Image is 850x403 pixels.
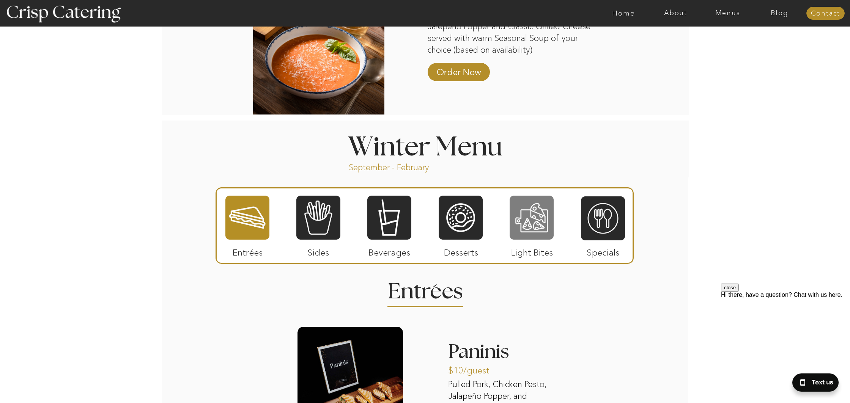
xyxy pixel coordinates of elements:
[721,284,850,375] iframe: podium webchat widget prompt
[448,342,554,366] h3: Paninis
[774,365,850,403] iframe: podium webchat widget bubble
[364,240,414,262] p: Beverages
[702,9,754,17] a: Menus
[293,240,343,262] p: Sides
[598,9,650,17] a: Home
[448,358,499,379] p: $10/guest
[349,162,453,171] p: September - February
[650,9,702,17] a: About
[806,10,845,17] a: Contact
[507,240,557,262] p: Light Bites
[436,240,486,262] p: Desserts
[428,21,590,55] p: Jalepeño Popper and Classic Grilled Cheese served with warm Seasonal Soup of your choice (based o...
[433,59,484,81] a: Order Now
[754,9,806,17] a: Blog
[222,240,273,262] p: Entrées
[388,281,462,296] h2: Entrees
[578,240,628,262] p: Specials
[320,134,530,157] h1: Winter Menu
